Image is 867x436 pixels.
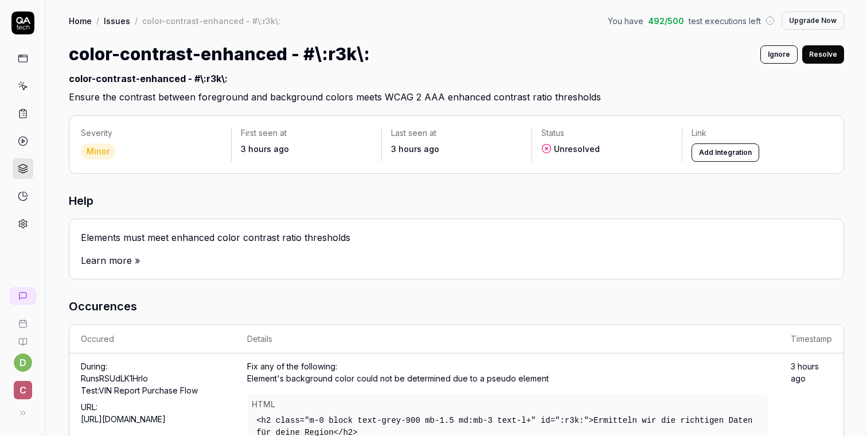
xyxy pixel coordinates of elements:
[69,15,92,26] a: Home
[5,328,41,347] a: Documentation
[391,144,439,154] time: 3 hours ago
[104,15,130,26] a: Issues
[14,353,32,372] button: d
[608,15,643,27] span: You have
[692,127,823,139] p: Link
[81,127,222,139] p: Severity
[760,45,798,64] button: Ignore
[802,45,844,64] button: Resolve
[689,15,761,27] span: test executions left
[391,127,522,139] p: Last seen at
[69,298,844,315] h3: Occurences
[241,144,289,154] time: 3 hours ago
[81,231,832,254] div: Elements must meet enhanced color contrast ratio thresholds
[96,15,99,26] div: /
[779,325,843,353] th: Timestamp
[81,143,115,159] div: Minor
[69,192,844,209] h3: Help
[541,127,673,139] p: Status
[782,11,844,30] button: Upgrade Now
[135,15,138,26] div: /
[69,72,479,90] div: color-contrast-enhanced - #\:r3k\:
[648,15,684,27] span: 492 / 500
[69,325,236,353] th: Occured
[81,373,198,395] a: RunsRSUdLK1HrIoTest:VIN Report Purchase Flow
[236,325,779,353] th: Details
[69,67,844,104] h2: Ensure the contrast between foreground and background colors meets WCAG 2 AAA enhanced contrast r...
[692,147,759,157] a: Add Integration
[541,143,673,155] div: Unresolved
[81,396,224,425] div: URL:
[9,287,37,305] a: New conversation
[241,127,372,139] p: First seen at
[81,414,166,424] a: [URL][DOMAIN_NAME]
[81,255,140,266] a: Learn more »
[142,15,280,26] div: color-contrast-enhanced - #\:r3k\:
[5,310,41,328] a: Book a call with us
[252,398,763,410] div: HTML
[14,381,32,399] span: c
[692,143,759,162] button: Add Integration
[791,361,819,383] time: 3 hours ago
[5,372,41,402] button: c
[69,41,370,67] h1: color-contrast-enhanced - #\:r3k\:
